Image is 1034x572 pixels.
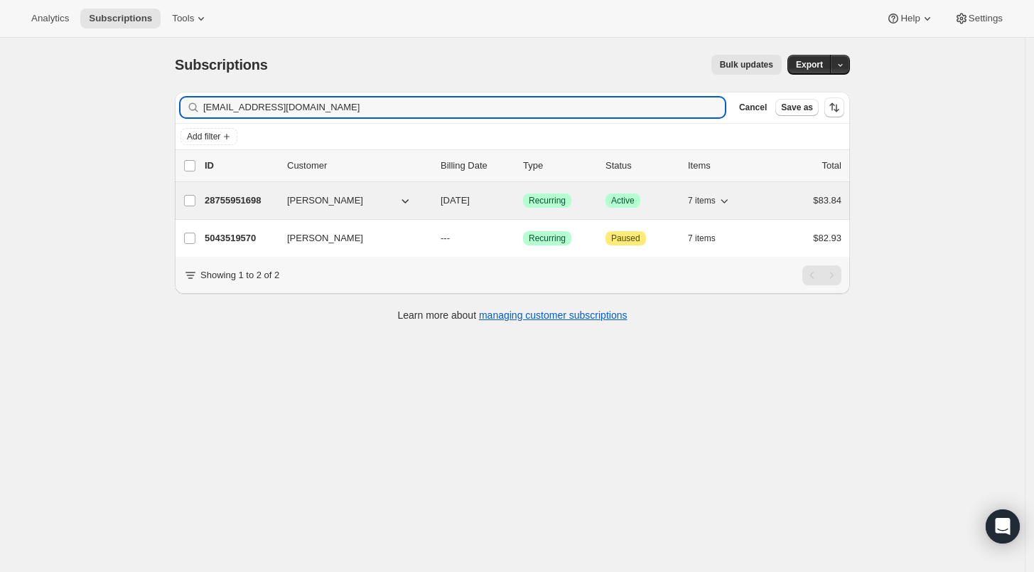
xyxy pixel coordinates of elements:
p: 28755951698 [205,194,276,208]
span: [DATE] [441,195,470,206]
p: ID [205,159,276,173]
p: Customer [287,159,429,173]
span: Recurring [529,233,566,244]
span: Settings [969,13,1003,24]
button: Settings [946,9,1011,28]
button: Add filter [181,128,237,145]
input: Filter subscribers [203,97,725,117]
a: managing customer subscriptions [479,309,628,321]
div: Open Intercom Messenger [986,509,1020,544]
p: Status [605,159,677,173]
div: 5043519570[PERSON_NAME]---SuccessRecurringAttentionPaused7 items$82.93 [205,228,841,248]
button: Bulk updates [711,55,782,75]
button: Analytics [23,9,77,28]
button: Export [787,55,831,75]
span: $82.93 [813,233,841,243]
span: Add filter [187,131,220,142]
span: Subscriptions [89,13,152,24]
button: Subscriptions [80,9,161,28]
p: Total [822,159,841,173]
span: Export [796,59,823,70]
span: [PERSON_NAME] [287,194,363,208]
span: --- [441,233,450,243]
div: 28755951698[PERSON_NAME][DATE]SuccessRecurringSuccessActive7 items$83.84 [205,191,841,211]
span: Paused [611,233,640,244]
span: Bulk updates [720,59,773,70]
span: Recurring [529,195,566,206]
button: 7 items [688,228,731,248]
span: Subscriptions [175,57,268,73]
span: Cancel [739,102,767,113]
button: 7 items [688,191,731,211]
button: Tools [163,9,217,28]
div: Type [523,159,594,173]
span: [PERSON_NAME] [287,231,363,245]
span: Tools [172,13,194,24]
button: Save as [775,99,819,116]
p: Showing 1 to 2 of 2 [200,268,279,282]
span: $83.84 [813,195,841,206]
span: 7 items [688,233,716,244]
p: 5043519570 [205,231,276,245]
span: Active [611,195,635,206]
span: Help [900,13,920,24]
p: Billing Date [441,159,512,173]
button: Sort the results [824,97,844,117]
div: Items [688,159,759,173]
button: [PERSON_NAME] [279,227,421,250]
div: IDCustomerBilling DateTypeStatusItemsTotal [205,159,841,173]
nav: Pagination [802,265,841,285]
span: 7 items [688,195,716,206]
span: Save as [781,102,813,113]
button: [PERSON_NAME] [279,189,421,212]
p: Learn more about [398,308,628,322]
span: Analytics [31,13,69,24]
button: Help [878,9,942,28]
button: Cancel [733,99,772,116]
